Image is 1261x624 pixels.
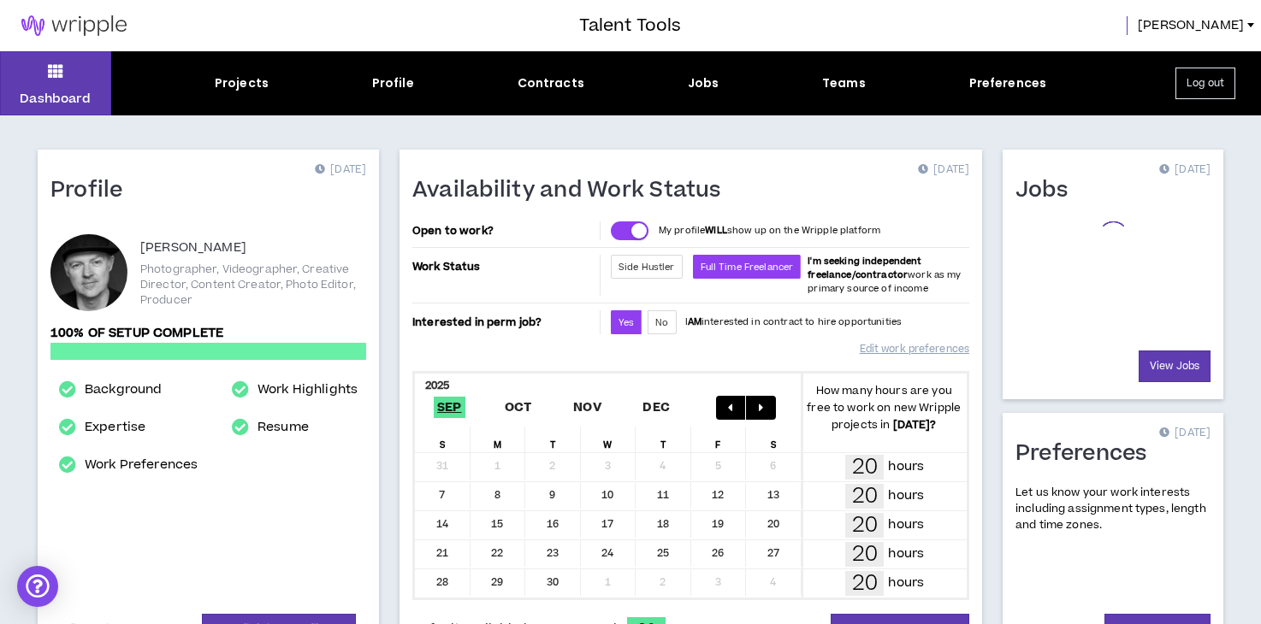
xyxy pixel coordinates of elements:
[140,238,246,258] p: [PERSON_NAME]
[1015,440,1160,468] h1: Preferences
[579,13,681,38] h3: Talent Tools
[372,74,414,92] div: Profile
[659,224,880,238] p: My profile show up on the Wripple platform
[1015,485,1211,534] p: Let us know your work interests including assignment types, length and time zones.
[705,224,727,237] strong: WILL
[619,261,675,274] span: Side Hustler
[471,427,526,452] div: M
[258,380,358,400] a: Work Highlights
[688,315,702,328] strong: AM
[17,566,58,607] div: Open Intercom Messenger
[581,427,636,452] div: W
[802,382,968,433] p: How many hours are you free to work on new Wripple projects in
[20,90,91,108] p: Dashboard
[415,427,471,452] div: S
[918,162,969,179] p: [DATE]
[215,74,269,92] div: Projects
[50,234,127,311] div: John W.
[525,427,581,452] div: T
[1015,177,1080,204] h1: Jobs
[636,427,691,452] div: T
[893,417,937,433] b: [DATE] ?
[808,255,961,295] span: work as my primary source of income
[1159,425,1211,442] p: [DATE]
[655,316,668,329] span: No
[619,316,634,329] span: Yes
[50,177,136,204] h1: Profile
[140,262,366,308] p: Photographer, Videographer, Creative Director, Content Creator, Photo Editor, Producer
[860,334,969,364] a: Edit work preferences
[808,255,921,281] b: I'm seeking independent freelance/contractor
[501,397,536,418] span: Oct
[688,74,719,92] div: Jobs
[639,397,673,418] span: Dec
[315,162,366,179] p: [DATE]
[888,457,924,476] p: hours
[412,255,596,279] p: Work Status
[1138,16,1244,35] span: [PERSON_NAME]
[425,378,450,393] b: 2025
[85,455,198,475] a: Work Preferences
[969,74,1047,92] div: Preferences
[412,310,596,334] p: Interested in perm job?
[258,417,309,438] a: Resume
[1175,68,1235,99] button: Log out
[570,397,605,418] span: Nov
[412,177,734,204] h1: Availability and Work Status
[85,380,162,400] a: Background
[518,74,584,92] div: Contracts
[412,224,596,238] p: Open to work?
[85,417,145,438] a: Expertise
[691,427,747,452] div: F
[888,486,924,505] p: hours
[1159,162,1211,179] p: [DATE]
[434,397,465,418] span: Sep
[888,545,924,563] p: hours
[746,427,802,452] div: S
[822,74,866,92] div: Teams
[888,574,924,592] p: hours
[50,324,366,343] p: 100% of setup complete
[685,315,903,329] p: I interested in contract to hire opportunities
[888,515,924,534] p: hours
[1139,350,1211,382] a: View Jobs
